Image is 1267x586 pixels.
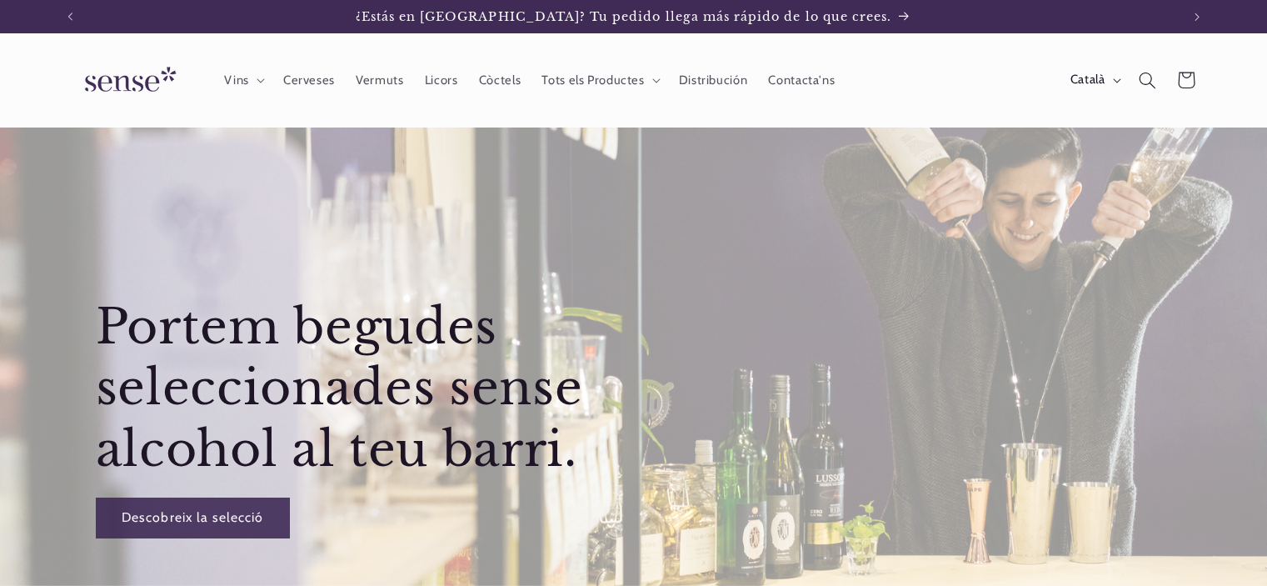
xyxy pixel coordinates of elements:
button: Català [1060,63,1129,97]
span: Licors [425,73,458,88]
span: Vins [224,73,249,88]
a: Sense [58,50,197,111]
a: Contacta'ns [758,62,845,98]
span: Cerveses [283,73,335,88]
summary: Cerca [1129,61,1167,99]
span: Distribución [679,73,748,88]
summary: Vins [214,62,272,98]
a: Licors [414,62,468,98]
span: ¿Estás en [GEOGRAPHIC_DATA]? Tu pedido llega más rápido de lo que crees. [356,9,892,24]
a: Còctels [468,62,531,98]
h2: Portem begudes seleccionades sense alcohol al teu barri. [96,296,630,480]
span: Còctels [479,73,521,88]
span: Contacta'ns [768,73,835,88]
a: Vermuts [346,62,415,98]
span: Tots els Productes [541,73,644,88]
summary: Tots els Productes [531,62,668,98]
a: Distribución [668,62,758,98]
span: Vermuts [356,73,403,88]
a: Descobreix la selecció [96,498,290,538]
span: Català [1070,71,1105,89]
a: Cerveses [272,62,345,98]
img: Sense [65,57,190,104]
